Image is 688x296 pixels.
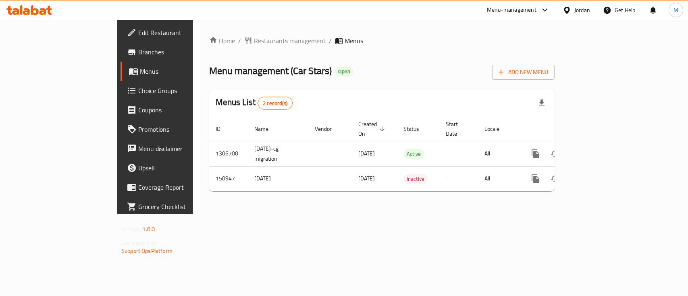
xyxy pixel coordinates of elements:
a: Coverage Report [121,178,232,197]
span: Vendor [315,124,342,134]
a: Coupons [121,100,232,120]
a: Restaurants management [244,36,326,46]
span: Open [335,68,353,75]
span: Choice Groups [138,86,226,95]
td: [DATE] [248,166,308,191]
nav: breadcrumb [209,36,555,46]
span: Restaurants management [254,36,326,46]
span: Branches [138,47,226,57]
span: Promotions [138,124,226,134]
div: Jordan [574,6,590,14]
button: more [526,169,545,188]
div: Open [335,67,353,77]
td: [DATE]-cg migration [248,141,308,166]
td: - [439,141,478,166]
button: Change Status [545,144,565,164]
button: Change Status [545,169,565,188]
h2: Menus List [216,96,293,110]
a: Grocery Checklist [121,197,232,216]
td: - [439,166,478,191]
a: Support.OpsPlatform [121,246,173,256]
div: Export file [532,93,551,113]
span: Menu management ( Car Stars ) [209,62,332,80]
button: more [526,144,545,164]
span: Menus [345,36,363,46]
span: Start Date [446,119,468,139]
span: M [673,6,678,14]
span: Locale [484,124,510,134]
span: [DATE] [358,173,375,184]
span: ID [216,124,231,134]
div: Total records count [258,97,293,110]
span: Upsell [138,163,226,173]
td: All [478,166,520,191]
th: Actions [520,117,610,141]
span: Coupons [138,105,226,115]
li: / [238,36,241,46]
td: All [478,141,520,166]
table: enhanced table [209,117,610,191]
a: Branches [121,42,232,62]
span: Get support on: [121,238,158,248]
div: Menu-management [487,5,536,15]
span: Name [254,124,279,134]
span: Inactive [403,174,428,184]
span: [DATE] [358,148,375,159]
a: Menu disclaimer [121,139,232,158]
span: Add New Menu [499,67,548,77]
a: Edit Restaurant [121,23,232,42]
button: Add New Menu [492,65,555,80]
a: Promotions [121,120,232,139]
li: / [329,36,332,46]
span: Menus [140,66,226,76]
span: Edit Restaurant [138,28,226,37]
span: Version: [121,224,141,234]
span: 1.0.0 [142,224,155,234]
a: Upsell [121,158,232,178]
span: Status [403,124,430,134]
span: Grocery Checklist [138,202,226,211]
span: Menu disclaimer [138,144,226,153]
span: Created On [358,119,387,139]
span: 2 record(s) [258,99,292,107]
span: Active [403,149,424,159]
a: Menus [121,62,232,81]
a: Choice Groups [121,81,232,100]
span: Coverage Report [138,182,226,192]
